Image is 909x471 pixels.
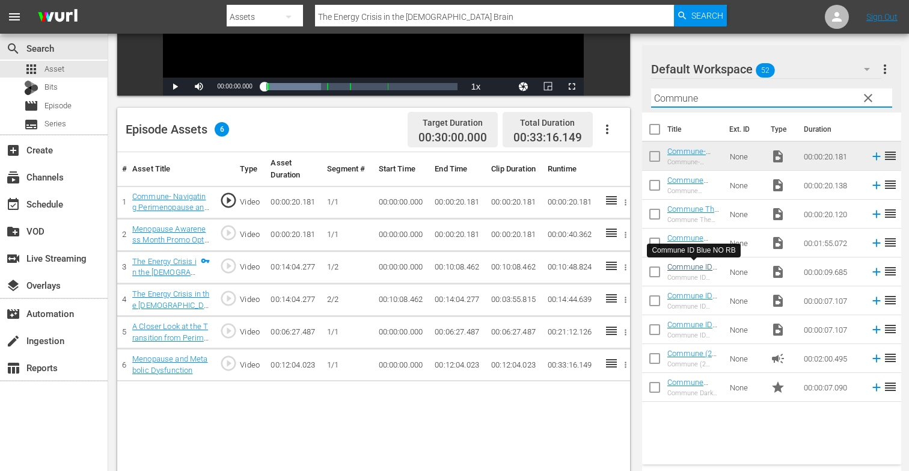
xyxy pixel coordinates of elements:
button: Playback Rate [464,78,488,96]
span: Create [6,143,20,158]
span: reorder [883,177,898,192]
td: 3 [117,251,127,283]
td: None [725,286,766,315]
button: Mute [187,78,211,96]
span: reorder [883,264,898,279]
td: 00:33:16.149 [543,349,599,381]
svg: Add to Episode [870,150,883,163]
span: 52 [756,58,775,83]
td: 00:14:04.277 [266,251,322,283]
td: Video [235,349,266,381]
div: Target Duration [418,114,487,131]
th: Duration [797,112,869,146]
div: Commune ID Blue NO RB [652,245,735,256]
span: Asset [24,62,38,76]
span: Ingestion [6,334,20,348]
td: None [725,344,766,373]
td: None [725,315,766,344]
td: 00:00:07.090 [799,373,865,402]
span: Video [771,265,785,279]
span: 6 [215,122,229,137]
span: VOD [6,224,20,239]
td: 2/2 [322,284,373,316]
span: Video [771,294,785,308]
span: search [6,42,20,56]
th: Ext. ID [722,112,764,146]
a: The Energy Crisis in the [DEMOGRAPHIC_DATA] Brain (1/2) [132,257,197,300]
td: 00:10:08.462 [486,251,543,283]
span: Live Streaming [6,251,20,266]
td: 00:14:04.277 [430,284,486,316]
td: 00:00:20.181 [799,142,865,171]
th: Asset Duration [266,152,322,186]
td: 00:00:09.685 [799,257,865,286]
td: 00:12:04.023 [486,349,543,381]
span: Episode [24,99,38,113]
button: Search [674,5,727,26]
td: 00:00:20.181 [543,186,599,218]
td: 1/2 [322,251,373,283]
div: Commune (2 minute ad break)- Breath [667,360,720,368]
a: Menopause and Metabolic Dysfunction [132,354,208,375]
td: None [725,200,766,229]
div: Commune ID [PERSON_NAME] NO RB [667,331,720,339]
span: Reports [6,361,20,375]
svg: Add to Episode [870,323,883,336]
span: Series [44,118,66,130]
a: Commune The Truth About Supplements Next On [667,205,719,241]
span: reorder [883,351,898,365]
span: Automation [6,307,20,321]
td: 00:12:04.023 [266,349,322,381]
div: Progress Bar [265,83,458,90]
td: 2 [117,218,127,251]
a: Commune- Navigating Perimenopause and Menopause Next On [667,147,717,201]
span: play_circle_outline [219,322,237,340]
td: 00:12:04.023 [430,349,486,381]
a: Commune Course Sizzle 2025 No RB V2 [667,233,718,260]
td: 00:14:44.639 [543,284,599,316]
a: Commune ID Blue NO RB [667,262,717,280]
th: Segment # [322,152,373,186]
span: menu [7,10,22,24]
td: Video [235,218,266,251]
td: 6 [117,349,127,381]
td: 00:10:08.462 [430,251,486,283]
span: reorder [883,380,898,394]
svg: Add to Episode [870,294,883,307]
td: 00:00:40.362 [543,218,599,251]
span: Series [24,117,38,132]
span: reorder [883,206,898,221]
span: Video [771,178,785,192]
td: 00:00:00.000 [374,218,430,251]
th: # [117,152,127,186]
span: Search [691,5,723,26]
svg: Add to Episode [870,381,883,394]
td: Video [235,251,266,283]
a: Commune ID [PERSON_NAME] NO RB [667,320,719,347]
span: Video [771,207,785,221]
th: End Time [430,152,486,186]
td: 00:02:00.495 [799,344,865,373]
span: Overlays [6,279,20,293]
td: 5 [117,316,127,349]
td: 1/1 [322,316,373,349]
span: Ad [771,351,785,366]
span: Promo [771,380,785,395]
span: reorder [883,293,898,307]
button: clear [858,88,877,107]
span: play_circle_outline [219,257,237,275]
td: None [725,142,766,171]
img: ans4CAIJ8jUAAAAAAAAAAAAAAAAAAAAAAAAgQb4GAAAAAAAAAAAAAAAAAAAAAAAAJMjXAAAAAAAAAAAAAAAAAAAAAAAAgAT5G... [29,3,87,31]
span: Schedule [6,197,20,212]
th: Start Time [374,152,430,186]
span: reorder [883,235,898,250]
td: 00:10:48.824 [543,251,599,283]
span: Video [771,236,785,250]
span: more_vert [878,62,892,76]
button: more_vert [878,55,892,84]
td: 1/1 [322,186,373,218]
td: None [725,373,766,402]
td: 00:00:00.000 [374,349,430,381]
td: 00:00:00.000 [374,251,430,283]
a: Commune- Navigating Perimenopause and Menopause Next On [132,192,209,223]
